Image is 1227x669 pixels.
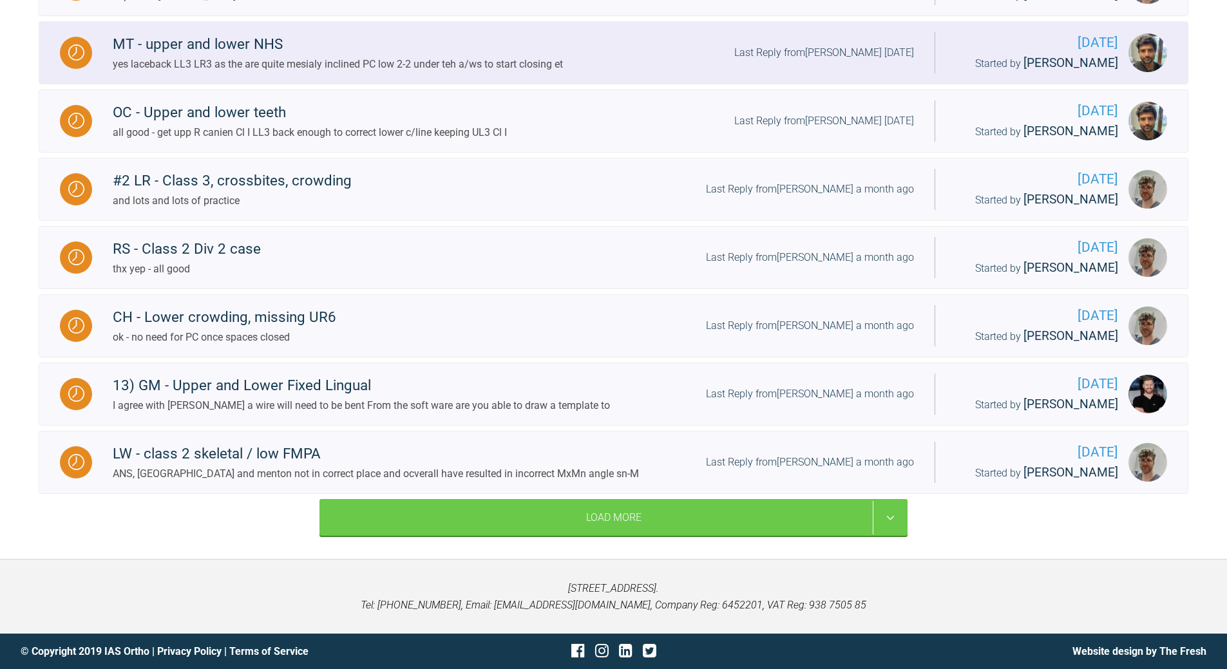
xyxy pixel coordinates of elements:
a: WaitingMT - upper and lower NHSyes laceback LL3 LR3 as the are quite mesialy inclined PC low 2-2 ... [39,21,1188,84]
img: Waiting [68,386,84,402]
div: 13) GM - Upper and Lower Fixed Lingual [113,374,610,397]
a: WaitingLW - class 2 skeletal / low FMPAANS, [GEOGRAPHIC_DATA] and menton not in correct place and... [39,431,1188,494]
img: Thomas Friar [1128,170,1167,209]
a: Waiting#2 LR - Class 3, crossbites, crowdingand lots and lots of practiceLast Reply from[PERSON_N... [39,158,1188,221]
span: [PERSON_NAME] [1023,328,1118,343]
div: #2 LR - Class 3, crossbites, crowding [113,169,352,193]
img: Diarmuid Devlin [1128,375,1167,413]
div: MT - upper and lower NHS [113,33,563,56]
span: [PERSON_NAME] [1023,55,1118,70]
img: Shravan Tewary [1128,33,1167,72]
div: Last Reply from [PERSON_NAME] a month ago [706,454,914,471]
div: Last Reply from [PERSON_NAME] a month ago [706,317,914,334]
a: Privacy Policy [157,645,222,657]
span: [PERSON_NAME] [1023,465,1118,480]
span: [PERSON_NAME] [1023,260,1118,275]
p: [STREET_ADDRESS]. Tel: [PHONE_NUMBER], Email: [EMAIL_ADDRESS][DOMAIN_NAME], Company Reg: 6452201,... [21,580,1206,613]
span: [DATE] [956,169,1118,190]
img: Thomas Friar [1128,443,1167,482]
div: © Copyright 2019 IAS Ortho | | [21,643,416,660]
div: Started by [956,122,1118,142]
img: Waiting [68,181,84,197]
div: OC - Upper and lower teeth [113,101,507,124]
img: Waiting [68,454,84,470]
a: Website design by The Fresh [1072,645,1206,657]
div: Last Reply from [PERSON_NAME] a month ago [706,386,914,402]
span: [DATE] [956,100,1118,122]
div: CH - Lower crowding, missing UR6 [113,306,336,329]
div: thx yep - all good [113,261,261,278]
a: WaitingCH - Lower crowding, missing UR6ok - no need for PC once spaces closedLast Reply from[PERS... [39,294,1188,357]
div: ANS, [GEOGRAPHIC_DATA] and menton not in correct place and ocverall have resulted in incorrect Mx... [113,466,639,482]
div: ok - no need for PC once spaces closed [113,329,336,346]
img: Thomas Friar [1128,238,1167,277]
a: WaitingOC - Upper and lower teethall good - get upp R canien Cl I LL3 back enough to correct lowe... [39,90,1188,153]
div: all good - get upp R canien Cl I LL3 back enough to correct lower c/line keeping UL3 Cl I [113,124,507,141]
img: Waiting [68,113,84,129]
img: Waiting [68,44,84,61]
span: [DATE] [956,237,1118,258]
div: Last Reply from [PERSON_NAME] [DATE] [734,44,914,61]
div: I agree with [PERSON_NAME] a wire will need to be bent From the soft ware are you able to draw a ... [113,397,610,414]
span: [DATE] [956,305,1118,326]
div: LW - class 2 skeletal / low FMPA [113,442,639,466]
span: [DATE] [956,442,1118,463]
a: WaitingRS - Class 2 Div 2 casethx yep - all goodLast Reply from[PERSON_NAME] a month ago[DATE]Sta... [39,226,1188,289]
div: yes laceback LL3 LR3 as the are quite mesialy inclined PC low 2-2 under teh a/ws to start closing et [113,56,563,73]
a: Waiting13) GM - Upper and Lower Fixed LingualI agree with [PERSON_NAME] a wire will need to be be... [39,363,1188,426]
div: Last Reply from [PERSON_NAME] a month ago [706,181,914,198]
span: [PERSON_NAME] [1023,124,1118,138]
div: Load More [319,499,908,536]
div: and lots and lots of practice [113,193,352,209]
img: Thomas Friar [1128,306,1167,345]
img: Waiting [68,249,84,265]
div: Started by [956,463,1118,483]
div: Started by [956,190,1118,210]
img: Shravan Tewary [1128,102,1167,140]
div: RS - Class 2 Div 2 case [113,238,261,261]
div: Started by [956,258,1118,278]
div: Started by [956,326,1118,346]
img: Waiting [68,317,84,334]
div: Started by [956,53,1118,73]
div: Started by [956,395,1118,415]
span: [PERSON_NAME] [1023,192,1118,207]
a: Terms of Service [229,645,309,657]
div: Last Reply from [PERSON_NAME] a month ago [706,249,914,266]
span: [DATE] [956,32,1118,53]
span: [DATE] [956,373,1118,395]
div: Last Reply from [PERSON_NAME] [DATE] [734,113,914,129]
span: [PERSON_NAME] [1023,397,1118,411]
